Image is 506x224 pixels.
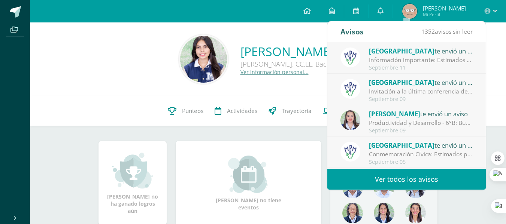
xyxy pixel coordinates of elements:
img: achievement_small.png [112,152,153,189]
img: a7a55748cbc3432f312a1f8aafba7b71.png [180,36,227,83]
span: [PERSON_NAME] [423,4,466,12]
a: Punteos [162,96,209,126]
a: Ver información personal... [240,68,309,76]
img: a3978fa95217fc78923840df5a445bcb.png [340,79,360,99]
a: Trayectoria [263,96,317,126]
span: [PERSON_NAME] [369,110,420,118]
img: 38d188cc98c34aa903096de2d1c9671e.png [405,203,426,223]
span: [GEOGRAPHIC_DATA] [369,47,434,55]
a: Contactos [317,96,370,126]
div: Invitación a la última conferencia del año: Estimados padres de familia: Con mucha alegría les in... [369,87,473,96]
img: 68491b968eaf45af92dd3338bd9092c6.png [342,203,363,223]
div: [PERSON_NAME] no ha ganado logros aún [106,152,159,214]
img: a3978fa95217fc78923840df5a445bcb.png [340,142,360,162]
div: Septiembre 11 [369,65,473,71]
span: 1352 [421,27,435,36]
div: [PERSON_NAME]. CC.LL. Bachillerato A [240,59,358,68]
div: te envió un aviso [369,46,473,56]
img: event_small.png [228,156,269,193]
a: Actividades [209,96,263,126]
div: te envió un aviso [369,109,473,119]
span: [GEOGRAPHIC_DATA] [369,78,434,87]
div: Septiembre 09 [369,96,473,102]
img: 2a26673bd1ba438b016617ddb0b7c9fc.png [340,110,360,130]
a: [PERSON_NAME] [240,43,358,59]
span: Mi Perfil [423,11,466,18]
span: Trayectoria [282,107,312,115]
div: te envió un aviso [369,77,473,87]
div: te envió un aviso [369,140,473,150]
span: Actividades [227,107,257,115]
span: [GEOGRAPHIC_DATA] [369,141,434,150]
div: Septiembre 05 [369,159,473,165]
img: d4e0c534ae446c0d00535d3bb96704e9.png [374,203,394,223]
div: [PERSON_NAME] no tiene eventos [211,156,286,211]
span: Punteos [182,107,203,115]
div: Conmemoración Cívica: Estimados padres de familia: Compartimos con ustedes información de la Conm... [369,150,473,159]
div: Septiembre 09 [369,128,473,134]
a: Ver todos los avisos [327,169,486,190]
img: a2f95568c6cbeebfa5626709a5edd4e5.png [402,4,417,19]
div: Información importante: Estimados padres de familia de IIIA: Por favor tomar nota de la informaci... [369,56,473,64]
img: a3978fa95217fc78923840df5a445bcb.png [340,47,360,67]
div: Avisos [340,21,364,42]
div: Productividad y Desarrollo - 6°B: Buenos días, me alegra saludarlos. Comparto circular sobre el p... [369,119,473,127]
span: avisos sin leer [421,27,473,36]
